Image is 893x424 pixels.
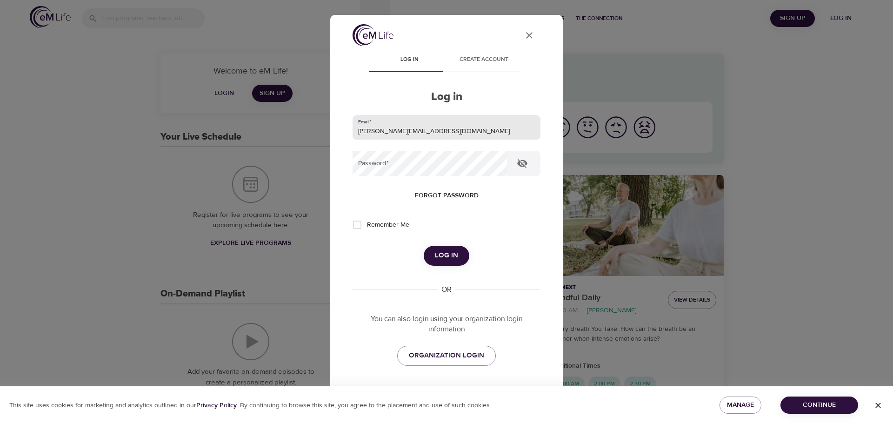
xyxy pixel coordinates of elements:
p: You can also login using your organization login information [353,314,540,335]
span: Create account [452,55,515,65]
span: Log in [378,55,441,65]
span: Log in [435,249,458,262]
span: Forgot password [415,190,479,202]
span: Manage [727,399,754,411]
span: ORGANIZATION LOGIN [409,350,484,362]
b: Privacy Policy [196,401,237,410]
div: OR [438,284,455,295]
h2: Log in [353,90,540,104]
a: ORGANIZATION LOGIN [397,346,496,365]
img: logo [353,24,393,46]
button: close [518,24,540,47]
button: Log in [424,246,469,265]
span: Continue [788,399,851,411]
span: Remember Me [367,220,409,230]
div: disabled tabs example [353,49,540,72]
button: Forgot password [411,187,482,204]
